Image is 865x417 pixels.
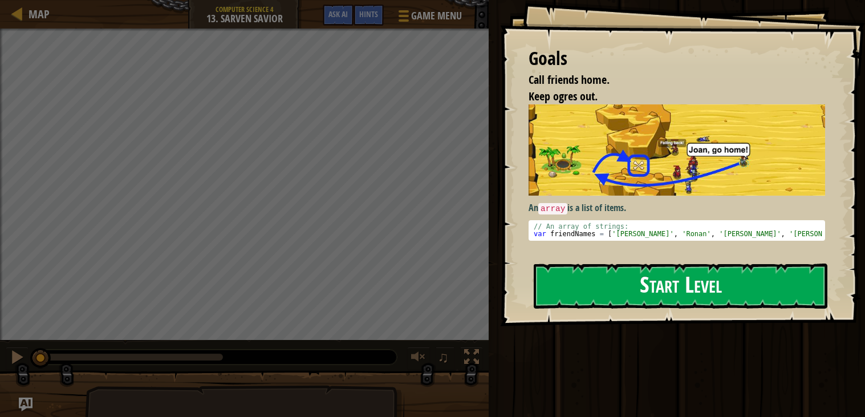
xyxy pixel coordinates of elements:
button: ♫ [436,347,455,370]
span: ♫ [438,349,449,366]
span: Hints [359,9,378,19]
a: Map [23,6,50,22]
span: Keep ogres out. [529,88,598,104]
li: Call friends home. [514,72,822,88]
code: array [538,203,567,214]
div: Goals [529,46,825,72]
span: Game Menu [411,9,462,23]
button: Ask AI [323,5,354,26]
button: Start Level [534,264,827,309]
button: Toggle fullscreen [460,347,483,370]
button: Adjust volume [407,347,430,370]
img: Sarven savior [529,104,825,195]
span: Call friends home. [529,72,610,87]
span: Ask AI [328,9,348,19]
button: Ctrl + P: Pause [6,347,29,370]
button: Ask AI [19,398,33,411]
p: An is a list of items. [529,201,825,215]
li: Keep ogres out. [514,88,822,105]
button: Game Menu [389,5,469,31]
span: Map [29,6,50,22]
